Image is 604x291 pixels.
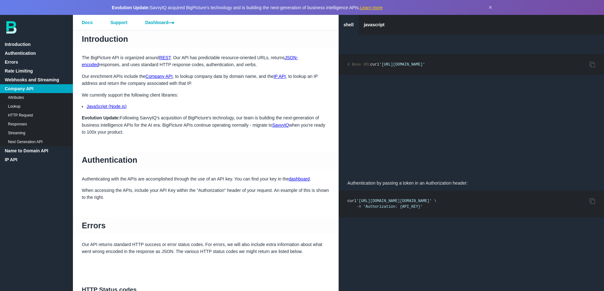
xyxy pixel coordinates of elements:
[489,4,492,11] button: Dismiss announcement
[136,15,183,30] a: Dashboard
[359,15,389,35] a: javascript
[347,62,425,67] code: curl
[73,175,339,182] p: Authenticating with the APIs are accomplished through the use of an API key. You can find your ke...
[159,55,171,60] a: REST
[87,104,127,109] a: JavaScript (Node.js)
[73,54,339,68] p: The BigPicture API is organized around . Our API has predictable resource-oriented URLs, returns ...
[289,176,310,181] a: dashboard
[112,5,150,10] strong: Evolution Update:
[112,5,383,10] span: SavvyIQ acquired BigPicture's technology and is building the next-generation of business intellig...
[379,62,425,67] span: '[URL][DOMAIN_NAME]'
[101,15,136,30] a: Support
[73,92,339,98] p: We currently support the following client libraries:
[82,115,120,120] strong: Evolution Update:
[146,74,173,79] a: Company API
[274,74,286,79] a: IP API
[347,199,437,209] code: curl
[73,217,339,234] h1: Errors
[339,15,359,35] a: shell
[356,205,361,209] span: -H
[73,241,339,255] p: Our API returns standard HTTP success or error status codes. For errors, we will also include ext...
[347,62,370,67] span: # Base URL
[73,152,339,169] h1: Authentication
[363,205,423,209] span: 'Authorization: {API_KEY}'
[73,187,339,201] p: When accessing the APIs, include your API Key within the "Authorization" header of your request. ...
[73,114,339,136] p: Following SavvyIQ's acquisition of BigPicture's technology, our team is building the next-generat...
[73,30,339,47] h1: Introduction
[356,199,432,203] span: '[URL][DOMAIN_NAME][DOMAIN_NAME]'
[434,199,436,203] span: \
[82,55,298,67] a: JSON-encoded
[6,21,16,34] img: bp-logo-B-teal.svg
[272,123,289,128] a: SavvyIQ
[360,5,383,10] a: Learn more
[73,15,101,30] a: Docs
[73,73,339,87] p: Our enrichment APIs include the , to lookup company data by domain name, and the , to lookup an I...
